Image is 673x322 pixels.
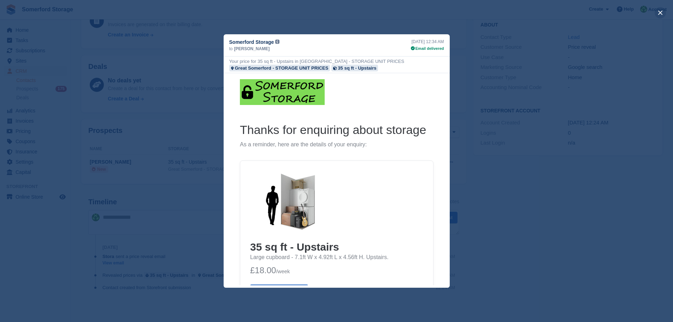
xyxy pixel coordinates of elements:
[411,39,444,45] div: [DATE] 12:34 AM
[338,65,376,71] div: 35 sq ft - Upstairs
[26,98,111,161] img: 35 sq ft - Upstairs
[229,39,274,46] span: Somerford Storage
[229,58,405,65] div: Your price for 35 sq ft - Upstairs in [GEOGRAPHIC_DATA] - STORAGE UNIT PRICES
[229,65,330,71] a: Great Somerford - STORAGE UNIT PRICES
[411,46,444,52] div: Email delivered
[26,167,200,181] h2: 35 sq ft - Upstairs
[331,65,378,71] a: 35 sq ft - Upstairs
[26,211,84,224] a: Book Online Now
[16,68,210,75] p: As a reminder, here are the details of your enquiry:
[275,40,279,44] img: icon-info-grey-7440780725fd019a000dd9b08b2336e03edf1995a4989e88bcd33f0948082b44.svg
[26,181,200,188] p: Large cupboard - 7.1ft W x 4.92ft L x 4.56ft H. Upstairs.
[229,46,233,52] span: to
[26,192,200,204] p: £18.00
[234,46,270,52] span: [PERSON_NAME]
[235,65,329,71] div: Great Somerford - STORAGE UNIT PRICES
[655,7,666,18] button: close
[16,49,210,64] h1: Thanks for enquiring about storage
[16,6,101,32] img: Somerford Storage Logo
[52,195,66,201] span: /week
